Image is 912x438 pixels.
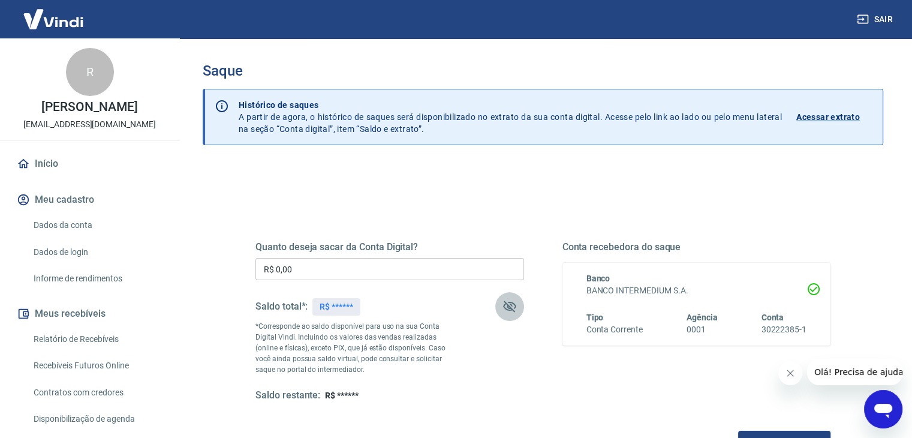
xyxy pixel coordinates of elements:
span: Conta [761,313,784,322]
button: Sair [854,8,898,31]
a: Contratos com credores [29,380,165,405]
iframe: Mensagem da empresa [807,359,902,385]
h6: 0001 [687,323,718,336]
p: Acessar extrato [796,111,860,123]
h5: Saldo total*: [255,301,308,313]
p: A partir de agora, o histórico de saques será disponibilizado no extrato da sua conta digital. Ac... [239,99,782,135]
h3: Saque [203,62,883,79]
h6: 30222385-1 [761,323,806,336]
h5: Conta recebedora do saque [562,241,831,253]
a: Início [14,151,165,177]
button: Meu cadastro [14,187,165,213]
span: Olá! Precisa de ajuda? [7,8,101,18]
span: Banco [586,274,610,283]
h5: Quanto deseja sacar da Conta Digital? [255,241,524,253]
span: Tipo [586,313,604,322]
a: Acessar extrato [796,99,873,135]
h6: Conta Corrente [586,323,643,336]
p: Histórico de saques [239,99,782,111]
iframe: Botão para abrir a janela de mensagens [864,390,902,428]
a: Dados de login [29,240,165,265]
img: Vindi [14,1,92,37]
p: *Corresponde ao saldo disponível para uso na sua Conta Digital Vindi. Incluindo os valores das ve... [255,321,457,375]
p: [PERSON_NAME] [41,101,137,113]
button: Meus recebíveis [14,301,165,327]
span: Agência [687,313,718,322]
a: Dados da conta [29,213,165,238]
h6: BANCO INTERMEDIUM S.A. [586,284,807,297]
a: Relatório de Recebíveis [29,327,165,352]
h5: Saldo restante: [255,389,320,402]
a: Informe de rendimentos [29,266,165,291]
p: [EMAIL_ADDRESS][DOMAIN_NAME] [23,118,156,131]
iframe: Fechar mensagem [778,361,802,385]
a: Disponibilização de agenda [29,407,165,431]
a: Recebíveis Futuros Online [29,353,165,378]
div: R [66,48,114,96]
